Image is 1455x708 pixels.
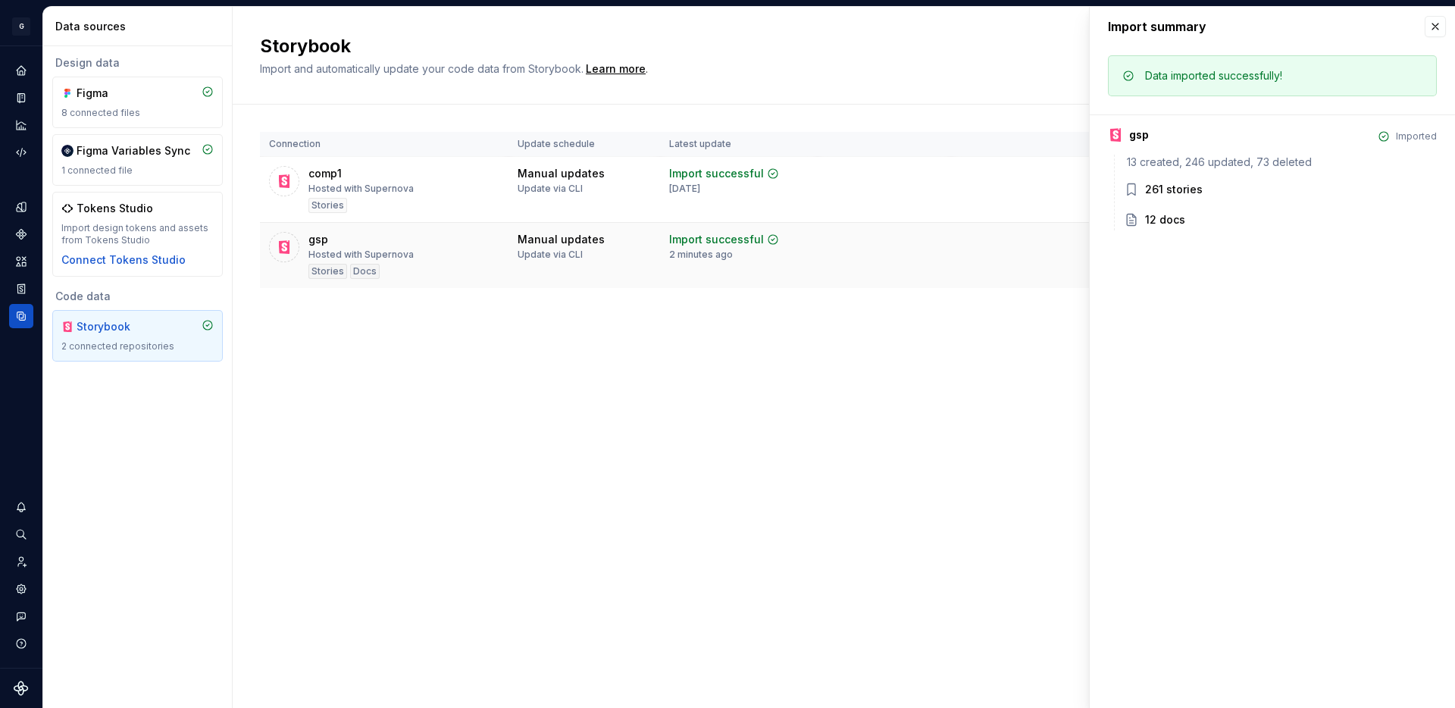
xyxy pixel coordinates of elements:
div: 2 connected repositories [61,340,214,352]
div: Import design tokens and assets from Tokens Studio [61,222,214,246]
div: gsp [308,232,328,247]
a: Settings [9,577,33,601]
div: [DATE] [669,183,700,195]
div: Code data [52,289,223,304]
div: G [12,17,30,36]
div: Update via CLI [518,183,583,195]
button: Notifications [9,495,33,519]
a: Storybook2 connected repositories [52,310,223,362]
th: Latest update [660,132,818,157]
div: 8 connected files [61,107,214,119]
div: 261 stories [1145,182,1203,197]
div: 2 minutes ago [669,249,733,261]
a: Components [9,222,33,246]
a: Data sources [9,304,33,328]
svg: Supernova Logo [14,681,29,696]
button: Connect Tokens Studio [61,252,186,268]
div: Import successful [669,232,764,247]
a: Figma8 connected files [52,77,223,128]
a: Analytics [9,113,33,137]
a: Assets [9,249,33,274]
div: Stories [308,198,347,213]
span: Import and automatically update your code data from Storybook. [260,62,584,75]
div: Data imported successfully! [1145,68,1282,83]
div: Stories [308,264,347,279]
a: Documentation [9,86,33,110]
div: Data sources [55,19,226,34]
a: Code automation [9,140,33,164]
button: G [3,10,39,42]
a: Learn more [586,61,646,77]
div: Hosted with Supernova [308,183,414,195]
div: Figma [77,86,149,101]
div: 12 docs [1145,212,1185,227]
div: Manual updates [518,232,605,247]
a: Design tokens [9,195,33,219]
div: Tokens Studio [77,201,153,216]
a: Storybook stories [9,277,33,301]
button: Search ⌘K [9,522,33,547]
div: gsp [1129,127,1149,143]
a: Figma Variables Sync1 connected file [52,134,223,186]
th: Update schedule [508,132,660,157]
div: Import summary [1108,17,1206,36]
div: Imported [1396,130,1437,143]
button: Contact support [9,604,33,628]
div: Import successful [669,166,764,181]
h2: Storybook [260,34,1276,58]
div: Update via CLI [518,249,583,261]
a: Home [9,58,33,83]
a: Invite team [9,550,33,574]
div: Storybook [77,319,149,334]
div: Manual updates [518,166,605,181]
div: 1 connected file [61,164,214,177]
div: Figma Variables Sync [77,143,190,158]
div: comp1 [308,166,342,181]
a: Tokens StudioImport design tokens and assets from Tokens StudioConnect Tokens Studio [52,192,223,277]
div: Design data [52,55,223,70]
div: Docs [350,264,380,279]
div: 13 created, 246 updated, 73 deleted [1124,155,1437,170]
div: Hosted with Supernova [308,249,414,261]
th: Connection [260,132,508,157]
span: . [584,64,648,75]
